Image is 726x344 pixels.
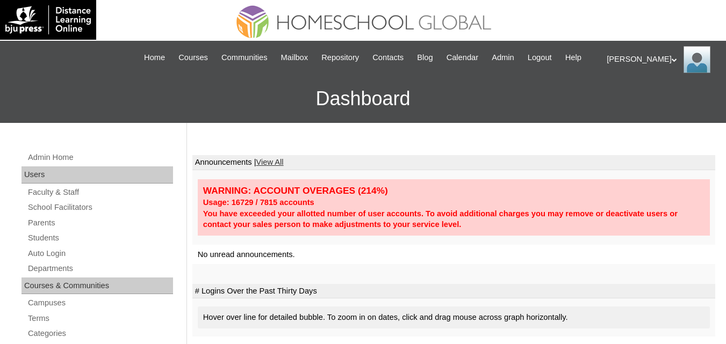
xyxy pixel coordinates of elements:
[203,185,705,197] div: WARNING: ACCOUNT OVERAGES (214%)
[281,52,308,64] span: Mailbox
[486,52,520,64] a: Admin
[565,52,581,64] span: Help
[27,151,173,164] a: Admin Home
[216,52,273,64] a: Communities
[144,52,165,64] span: Home
[139,52,170,64] a: Home
[173,52,213,64] a: Courses
[178,52,208,64] span: Courses
[684,46,710,73] img: Ariane Ebuen
[27,247,173,260] a: Auto Login
[203,198,314,207] strong: Usage: 16729 / 7815 accounts
[27,312,173,325] a: Terms
[192,245,715,265] td: No unread announcements.
[27,186,173,199] a: Faculty & Staff
[256,158,284,166] a: View All
[21,277,173,295] div: Courses & Communities
[192,284,715,299] td: # Logins Over the Past Thirty Days
[372,52,404,64] span: Contacts
[27,231,173,245] a: Students
[192,155,715,170] td: Announcements |
[198,306,710,328] div: Hover over line for detailed bubble. To zoom in on dates, click and drag mouse across graph horiz...
[441,52,484,64] a: Calendar
[203,208,705,230] div: You have exceeded your allotted number of user accounts. To avoid additional charges you may remo...
[321,52,359,64] span: Repository
[276,52,314,64] a: Mailbox
[27,262,173,275] a: Departments
[5,5,91,34] img: logo-white.png
[607,46,715,73] div: [PERSON_NAME]
[27,327,173,340] a: Categories
[27,201,173,214] a: School Facilitators
[492,52,514,64] span: Admin
[5,75,721,123] h3: Dashboard
[447,52,478,64] span: Calendar
[528,52,552,64] span: Logout
[21,166,173,184] div: Users
[316,52,364,64] a: Repository
[417,52,433,64] span: Blog
[27,216,173,230] a: Parents
[522,52,557,64] a: Logout
[221,52,268,64] span: Communities
[412,52,438,64] a: Blog
[560,52,587,64] a: Help
[367,52,409,64] a: Contacts
[27,296,173,310] a: Campuses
